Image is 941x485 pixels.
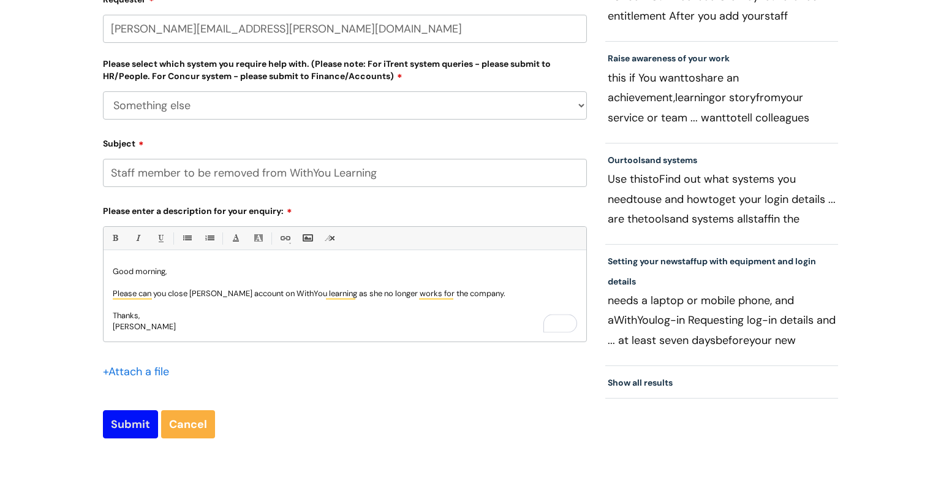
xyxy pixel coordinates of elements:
a: Setting your newstaffup with equipment and login details [608,256,816,286]
span: to [684,71,695,85]
a: • Unordered List (Ctrl-Shift-7) [179,231,194,246]
div: To enrich screen reader interactions, please activate Accessibility in Grammarly extension settings [104,257,586,342]
span: staff [748,212,774,226]
a: Show all results [608,377,673,388]
span: to [708,192,719,207]
a: Ourtoolsand systems [608,155,697,166]
p: Use this Find out what systems you need use and how get your login details ... are the and system... [608,169,836,228]
span: tools [644,212,670,226]
a: Bold (Ctrl-B) [107,231,123,246]
a: Underline(Ctrl-U) [153,231,168,246]
span: before [716,333,749,348]
input: Submit [103,410,158,438]
span: to [648,172,659,186]
span: to [633,192,644,207]
a: Raise awareness of your work [608,53,730,64]
label: Please enter a description for your enquiry: [103,202,587,216]
span: WithYou [614,313,655,327]
span: staff [765,9,788,23]
a: Cancel [161,410,215,438]
a: Link [277,231,292,246]
a: Back Color [251,231,266,246]
label: Subject [103,134,587,149]
span: from [756,90,780,105]
span: learning [675,90,715,105]
a: Italic (Ctrl-I) [130,231,145,246]
p: this if You want share an achievement, or story your service or team ... want tell colleagues mor... [608,68,836,127]
a: Remove formatting (Ctrl-\) [322,231,338,246]
a: 1. Ordered List (Ctrl-Shift-8) [202,231,217,246]
a: Font Color [228,231,243,246]
span: to [726,110,737,125]
p: needs a laptop or mobile phone, and a log-in Requesting log-in details and ... at least seven day... [608,291,836,349]
input: Email [103,15,587,43]
span: staff [678,256,697,267]
span: + [103,364,108,379]
p: Good morning, Please can you close [PERSON_NAME] account on WithYou learning as she no longer wor... [113,266,577,332]
a: Insert Image... [300,231,315,246]
label: Please select which system you require help with. (Please note: For iTrent system queries - pleas... [103,56,587,82]
span: tools [624,155,645,166]
div: Attach a file [103,362,176,381]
